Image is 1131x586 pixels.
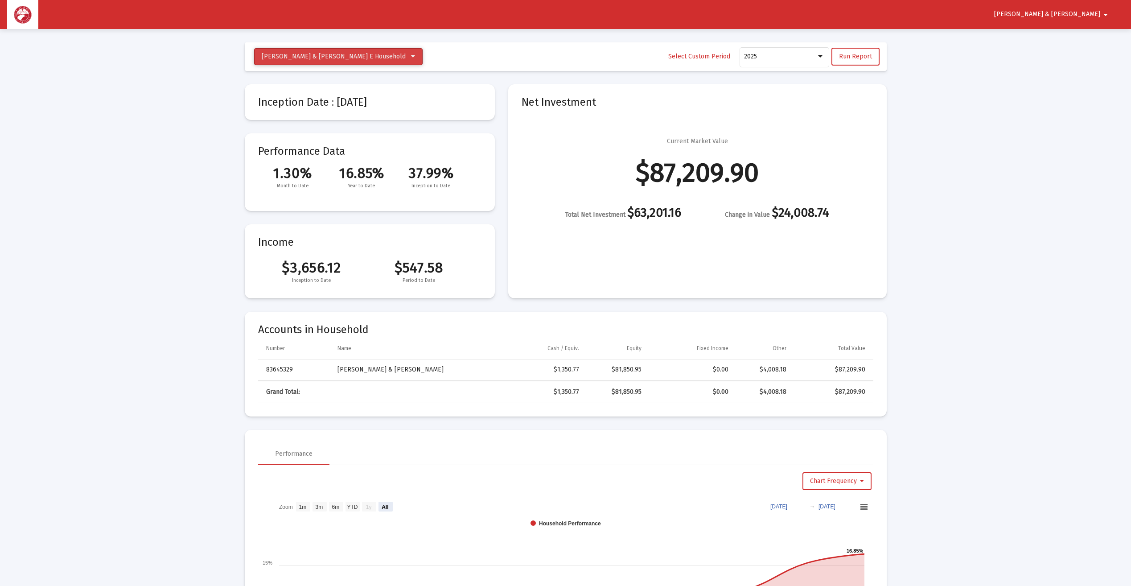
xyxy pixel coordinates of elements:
[365,276,473,285] span: Period to Date
[262,560,272,565] text: 15%
[839,53,872,60] span: Run Report
[847,548,864,553] text: 16.85%
[258,238,481,247] mat-card-title: Income
[1100,6,1111,24] mat-icon: arrow_drop_down
[725,211,770,219] span: Change in Value
[258,165,327,182] span: 1.30%
[667,137,728,146] div: Current Market Value
[648,338,735,359] td: Column Fixed Income
[838,345,865,352] div: Total Value
[735,338,793,359] td: Column Other
[258,338,332,359] td: Column Number
[258,259,366,276] span: $3,656.12
[654,365,728,374] div: $0.00
[770,503,787,510] text: [DATE]
[547,345,579,352] div: Cash / Equiv.
[332,504,339,510] text: 6m
[522,98,873,107] mat-card-title: Net Investment
[741,365,786,374] div: $4,008.18
[585,338,648,359] td: Column Equity
[592,388,642,396] div: $81,850.95
[539,520,601,527] text: Household Performance
[331,338,499,359] td: Column Name
[818,503,835,510] text: [DATE]
[382,504,388,510] text: All
[773,345,786,352] div: Other
[258,338,873,403] div: Data grid
[258,98,481,107] mat-card-title: Inception Date : [DATE]
[799,388,865,396] div: $87,209.90
[810,503,815,510] text: →
[258,325,873,334] mat-card-title: Accounts in Household
[258,182,327,190] span: Month to Date
[254,48,423,65] button: [PERSON_NAME] & [PERSON_NAME] E Household
[744,53,757,60] span: 2025
[697,345,728,352] div: Fixed Income
[636,168,759,177] div: $87,209.90
[565,211,625,219] span: Total Net Investment
[258,276,366,285] span: Inception to Date
[983,5,1122,23] button: [PERSON_NAME] & [PERSON_NAME]
[627,345,642,352] div: Equity
[299,504,306,510] text: 1m
[331,359,499,381] td: [PERSON_NAME] & [PERSON_NAME]
[592,365,642,374] div: $81,850.95
[365,259,473,276] span: $547.58
[799,365,865,374] div: $87,209.90
[802,472,872,490] button: Chart Frequency
[396,182,465,190] span: Inception to Date
[275,450,313,458] div: Performance
[279,504,293,510] text: Zoom
[994,11,1100,18] span: [PERSON_NAME] & [PERSON_NAME]
[266,388,325,396] div: Grand Total:
[499,338,585,359] td: Column Cash / Equiv.
[506,365,579,374] div: $1,350.77
[725,208,829,219] div: $24,008.74
[347,504,358,510] text: YTD
[506,388,579,396] div: $1,350.77
[396,165,465,182] span: 37.99%
[831,48,880,66] button: Run Report
[793,338,873,359] td: Column Total Value
[337,345,351,352] div: Name
[810,477,864,485] span: Chart Frequency
[565,208,681,219] div: $63,201.16
[741,388,786,396] div: $4,008.18
[327,182,396,190] span: Year to Date
[366,504,371,510] text: 1y
[315,504,323,510] text: 3m
[327,165,396,182] span: 16.85%
[262,53,406,60] span: [PERSON_NAME] & [PERSON_NAME] E Household
[668,53,730,60] span: Select Custom Period
[258,147,481,190] mat-card-title: Performance Data
[258,359,332,381] td: 83645329
[654,388,728,396] div: $0.00
[14,6,32,24] img: Dashboard
[266,345,285,352] div: Number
